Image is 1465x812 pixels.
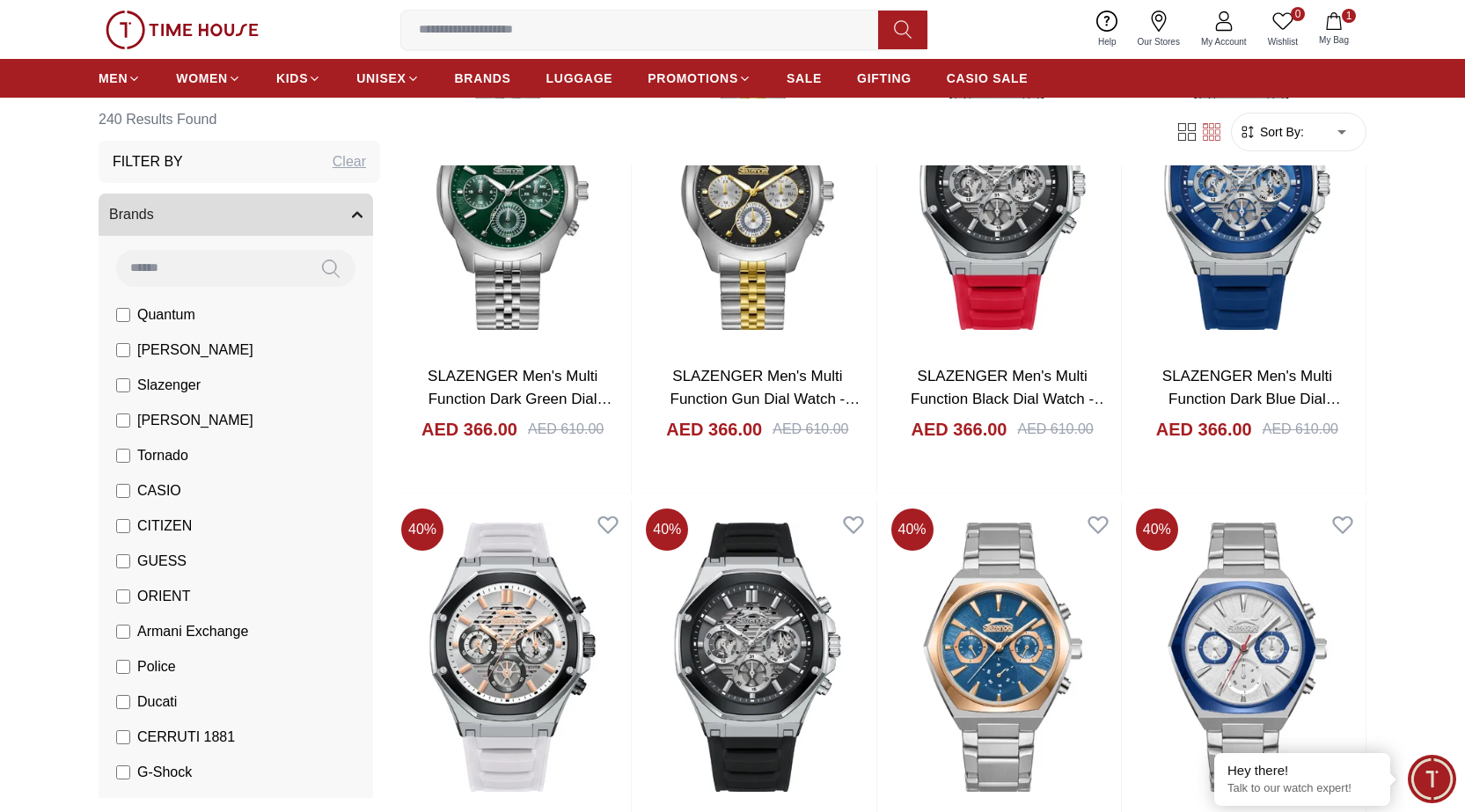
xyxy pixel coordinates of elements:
[891,508,934,551] span: 40 %
[1091,35,1124,48] span: Help
[1162,368,1341,429] a: SLAZENGER Men's Multi Function Dark Blue Dial Watch - SL.9.2390.2.06
[1156,417,1252,442] h4: AED 366.00
[1261,35,1305,48] span: Wishlist
[116,413,130,428] input: [PERSON_NAME]
[528,419,604,440] div: AED 610.00
[116,695,130,709] input: Ducati
[116,730,130,744] input: CERRUTI 1881
[356,62,419,94] a: UNISEX
[1263,419,1338,440] div: AED 610.00
[947,62,1029,94] a: CASIO SALE
[1291,7,1305,21] span: 0
[455,62,511,94] a: BRANDS
[1136,508,1178,551] span: 40 %
[670,368,861,429] a: SLAZENGER Men's Multi Function Gun Dial Watch - SL.9.2407.2.03
[1088,7,1127,52] a: Help
[176,69,228,87] span: WOMEN
[356,69,406,87] span: UNISEX
[113,151,183,172] h3: Filter By
[137,656,176,677] span: Police
[1239,123,1304,141] button: Sort By:
[912,417,1007,442] h4: AED 366.00
[137,621,248,642] span: Armani Exchange
[116,484,130,498] input: CASIO
[137,410,253,431] span: [PERSON_NAME]
[1129,501,1366,812] img: SLAZENGER Men's Multi Function Silver Dial Watch - SL.9.2346.2.03
[884,40,1121,351] img: SLAZENGER Men's Multi Function Black Dial Watch - SL.9.2390.2.08
[1127,7,1190,52] a: Our Stores
[1129,40,1366,351] img: SLAZENGER Men's Multi Function Dark Blue Dial Watch - SL.9.2390.2.06
[137,691,177,713] span: Ducati
[276,69,308,87] span: KIDS
[276,62,321,94] a: KIDS
[99,69,128,87] span: MEN
[1131,35,1187,48] span: Our Stores
[137,586,190,607] span: ORIENT
[99,99,380,141] h6: 240 Results Found
[116,660,130,674] input: Police
[116,449,130,463] input: Tornado
[137,375,201,396] span: Slazenger
[911,368,1109,429] a: SLAZENGER Men's Multi Function Black Dial Watch - SL.9.2390.2.08
[1308,9,1359,50] button: 1My Bag
[401,508,443,551] span: 40 %
[1194,35,1254,48] span: My Account
[106,11,259,49] img: ...
[1227,762,1377,779] div: Hey there!
[137,762,192,783] span: G-Shock
[1017,419,1093,440] div: AED 610.00
[666,417,762,442] h4: AED 366.00
[639,501,875,812] img: SLAZENGER Men's Multi Function Black Dial Watch - SL.9.2390.2.01
[116,308,130,322] input: Quantum
[1256,123,1304,141] span: Sort By:
[99,62,141,94] a: MEN
[137,516,192,537] span: CITIZEN
[137,340,253,361] span: [PERSON_NAME]
[857,69,912,87] span: GIFTING
[787,62,822,94] a: SALE
[137,480,181,501] span: CASIO
[648,62,751,94] a: PROMOTIONS
[116,378,130,392] input: Slazenger
[116,765,130,779] input: G-Shock
[857,62,912,94] a: GIFTING
[773,419,848,440] div: AED 610.00
[1342,9,1356,23] span: 1
[787,69,822,87] span: SALE
[884,501,1121,812] img: SLAZENGER Men's Multi Function Dark Blue Dial Watch - SL.9.2346.2.04
[428,368,612,429] a: SLAZENGER Men's Multi Function Dark Green Dial Watch - SL.9.2407.2.04
[546,62,613,94] a: LUGGAGE
[116,625,130,639] input: Armani Exchange
[99,194,373,236] button: Brands
[1312,33,1356,47] span: My Bag
[421,417,517,442] h4: AED 366.00
[1227,781,1377,796] p: Talk to our watch expert!
[455,69,511,87] span: BRANDS
[947,69,1029,87] span: CASIO SALE
[639,40,875,351] img: SLAZENGER Men's Multi Function Gun Dial Watch - SL.9.2407.2.03
[394,501,631,812] img: SLAZENGER Men's Multi Function Silver Dial Watch - SL.9.2390.2.05
[546,69,613,87] span: LUGGAGE
[176,62,241,94] a: WOMEN
[137,727,235,748] span: CERRUTI 1881
[394,40,631,351] img: SLAZENGER Men's Multi Function Dark Green Dial Watch - SL.9.2407.2.04
[1408,755,1456,803] div: Chat Widget
[1257,7,1308,52] a: 0Wishlist
[648,69,738,87] span: PROMOTIONS
[137,551,187,572] span: GUESS
[646,508,688,551] span: 40 %
[333,151,366,172] div: Clear
[116,554,130,568] input: GUESS
[116,343,130,357] input: [PERSON_NAME]
[116,589,130,604] input: ORIENT
[109,204,154,225] span: Brands
[137,445,188,466] span: Tornado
